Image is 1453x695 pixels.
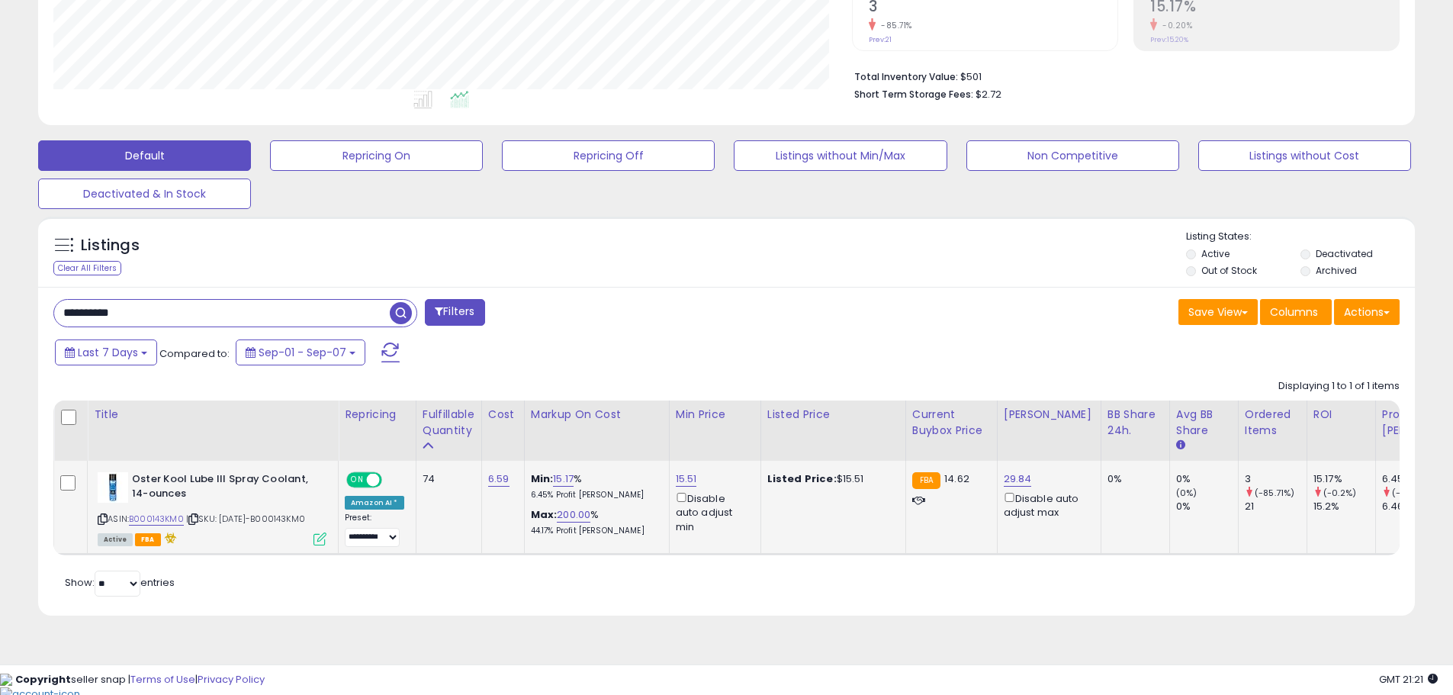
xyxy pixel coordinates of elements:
b: Listed Price: [767,471,837,486]
div: Markup on Cost [531,407,663,423]
div: [PERSON_NAME] [1004,407,1095,423]
div: % [531,508,657,536]
div: 0% [1107,472,1158,486]
th: The percentage added to the cost of goods (COGS) that forms the calculator for Min & Max prices. [524,401,669,461]
button: Last 7 Days [55,339,157,365]
small: -0.20% [1157,20,1192,31]
button: Save View [1178,299,1258,325]
b: Max: [531,507,558,522]
span: Columns [1270,304,1318,320]
button: Default [38,140,251,171]
div: Preset: [345,513,404,547]
a: 15.51 [676,471,697,487]
h5: Listings [81,235,140,256]
span: Sep-01 - Sep-07 [259,345,346,360]
i: hazardous material [161,533,177,543]
span: All listings currently available for purchase on Amazon [98,533,133,546]
button: Sep-01 - Sep-07 [236,339,365,365]
span: Compared to: [159,346,230,361]
div: 15.17% [1313,472,1375,486]
button: Columns [1260,299,1332,325]
div: Clear All Filters [53,261,121,275]
button: Repricing On [270,140,483,171]
div: $15.51 [767,472,894,486]
small: (-0.2%) [1323,487,1356,499]
a: B000143KM0 [129,513,184,526]
button: Filters [425,299,484,326]
button: Deactivated & In Stock [38,179,251,209]
a: 200.00 [557,507,590,523]
button: Listings without Cost [1198,140,1411,171]
a: 6.59 [488,471,510,487]
div: Fulfillable Quantity [423,407,475,439]
div: Cost [488,407,518,423]
span: | SKU: [DATE]-B000143KM0 [186,513,305,525]
div: Current Buybox Price [912,407,991,439]
div: Avg BB Share [1176,407,1232,439]
label: Archived [1316,264,1357,277]
small: (0%) [1176,487,1197,499]
div: 0% [1176,472,1238,486]
div: 0% [1176,500,1238,513]
button: Actions [1334,299,1400,325]
span: Last 7 Days [78,345,138,360]
div: Min Price [676,407,754,423]
div: 21 [1245,500,1307,513]
div: 74 [423,472,470,486]
span: Show: entries [65,575,175,590]
p: 6.45% Profit [PERSON_NAME] [531,490,657,500]
div: Disable auto adjust max [1004,490,1089,520]
b: Total Inventory Value: [854,70,958,83]
div: % [531,472,657,500]
button: Repricing Off [502,140,715,171]
small: Prev: 21 [869,35,892,44]
label: Out of Stock [1201,264,1257,277]
span: 14.62 [944,471,969,486]
b: Min: [531,471,554,486]
div: Amazon AI * [345,496,404,510]
span: ON [348,474,367,487]
small: Prev: 15.20% [1150,35,1188,44]
a: 15.17 [553,471,574,487]
div: ROI [1313,407,1369,423]
small: (-85.71%) [1255,487,1294,499]
small: (-0.15%) [1392,487,1428,499]
span: OFF [380,474,404,487]
small: Avg BB Share. [1176,439,1185,452]
div: Title [94,407,332,423]
div: BB Share 24h. [1107,407,1163,439]
small: FBA [912,472,940,489]
li: $501 [854,66,1388,85]
div: ASIN: [98,472,326,544]
div: Disable auto adjust min [676,490,749,534]
div: Listed Price [767,407,899,423]
b: Short Term Storage Fees: [854,88,973,101]
label: Deactivated [1316,247,1373,260]
p: 44.17% Profit [PERSON_NAME] [531,526,657,536]
span: FBA [135,533,161,546]
div: Repricing [345,407,410,423]
div: Displaying 1 to 1 of 1 items [1278,379,1400,394]
p: Listing States: [1186,230,1415,244]
label: Active [1201,247,1230,260]
div: 3 [1245,472,1307,486]
button: Non Competitive [966,140,1179,171]
b: Oster Kool Lube III Spray Coolant, 14-ounces [132,472,317,504]
div: Ordered Items [1245,407,1300,439]
a: 29.84 [1004,471,1032,487]
span: $2.72 [976,87,1001,101]
div: 15.2% [1313,500,1375,513]
img: 41WrZRwgM8L._SL40_.jpg [98,472,128,503]
button: Listings without Min/Max [734,140,947,171]
small: -85.71% [876,20,912,31]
